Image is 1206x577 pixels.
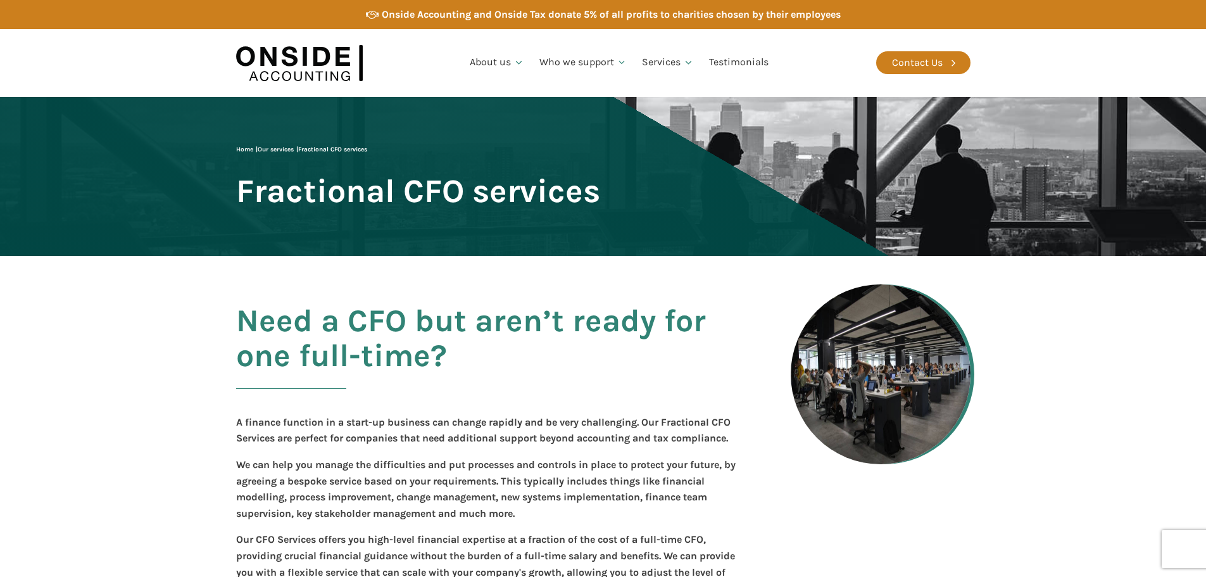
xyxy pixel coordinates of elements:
p: A finance function in a start-up business can change rapidly and be very challenging. Our Fractio... [236,414,750,447]
a: Contact Us [876,51,970,74]
h2: Need a CFO but aren’t ready for one full-time? [236,303,750,404]
span: Fractional CFO services [298,146,367,153]
a: Our services [258,146,294,153]
a: Services [634,41,701,84]
span: | | [236,146,367,153]
p: We can help you manage the difficulties and put processes and controls in place to protect your f... [236,457,750,521]
span: Fractional CFO services [236,174,600,208]
a: Who we support [532,41,635,84]
img: Onside Accounting [236,39,363,87]
div: Contact Us [892,54,943,71]
a: Testimonials [701,41,776,84]
a: About us [462,41,532,84]
a: Home [236,146,253,153]
div: Onside Accounting and Onside Tax donate 5% of all profits to charities chosen by their employees [382,6,841,23]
